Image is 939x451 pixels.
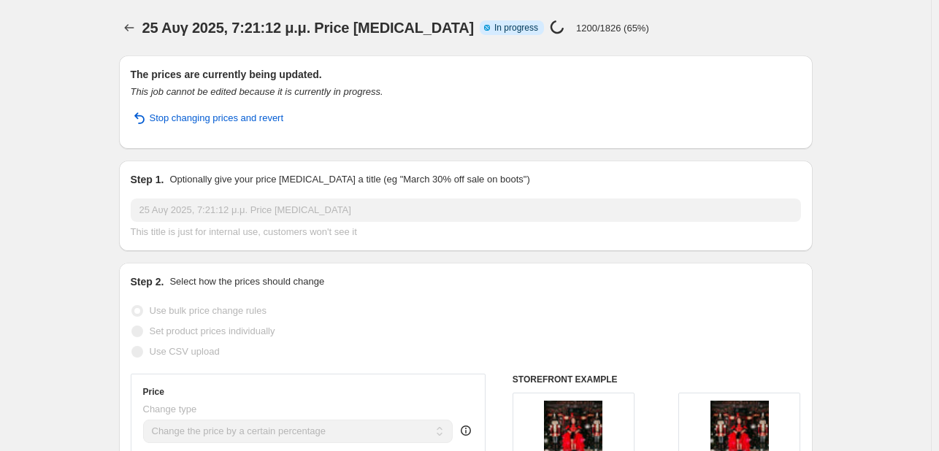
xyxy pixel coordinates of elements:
[131,86,383,97] i: This job cannot be edited because it is currently in progress.
[150,111,284,126] span: Stop changing prices and revert
[131,67,801,82] h2: The prices are currently being updated.
[459,423,473,438] div: help
[169,172,529,187] p: Optionally give your price [MEDICAL_DATA] a title (eg "March 30% off sale on boots")
[150,305,267,316] span: Use bulk price change rules
[122,107,293,130] button: Stop changing prices and revert
[494,22,538,34] span: In progress
[576,23,649,34] p: 1200/1826 (65%)
[131,172,164,187] h2: Step 1.
[131,198,801,222] input: 30% off holiday sale
[143,404,197,415] span: Change type
[150,325,275,336] span: Set product prices individually
[131,226,357,237] span: This title is just for internal use, customers won't see it
[513,374,801,385] h6: STOREFRONT EXAMPLE
[169,274,324,289] p: Select how the prices should change
[142,20,474,36] span: 25 Αυγ 2025, 7:21:12 μ.μ. Price [MEDICAL_DATA]
[143,386,164,398] h3: Price
[119,18,139,38] button: Price change jobs
[131,274,164,289] h2: Step 2.
[150,346,220,357] span: Use CSV upload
